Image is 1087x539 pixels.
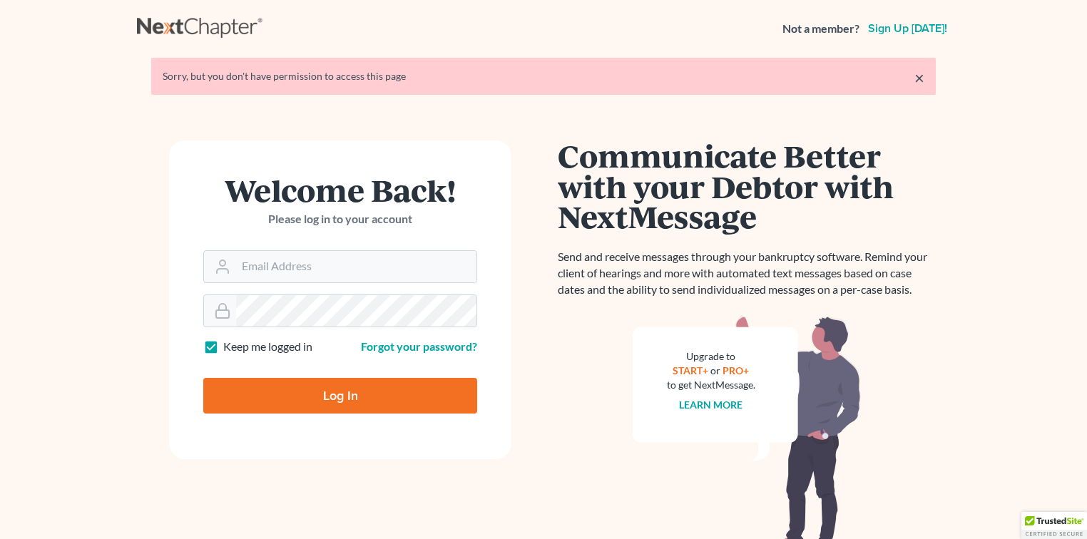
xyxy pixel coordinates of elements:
[558,140,936,232] h1: Communicate Better with your Debtor with NextMessage
[673,364,709,376] a: START+
[723,364,750,376] a: PRO+
[667,378,755,392] div: to get NextMessage.
[223,339,312,355] label: Keep me logged in
[865,23,950,34] a: Sign up [DATE]!
[711,364,721,376] span: or
[203,211,477,227] p: Please log in to your account
[1021,512,1087,539] div: TrustedSite Certified
[680,399,743,411] a: Learn more
[163,69,924,83] div: Sorry, but you don't have permission to access this page
[667,349,755,364] div: Upgrade to
[914,69,924,86] a: ×
[782,21,859,37] strong: Not a member?
[203,175,477,205] h1: Welcome Back!
[203,378,477,414] input: Log In
[236,251,476,282] input: Email Address
[558,249,936,298] p: Send and receive messages through your bankruptcy software. Remind your client of hearings and mo...
[361,339,477,353] a: Forgot your password?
